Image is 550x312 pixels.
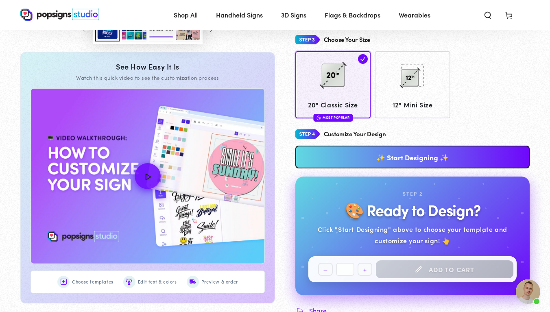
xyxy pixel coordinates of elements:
div: Most Popular [313,114,353,122]
a: 20 20" Classic Size Most Popular [295,51,371,118]
img: fire.svg [316,115,321,120]
div: Step 2 [403,190,423,199]
a: Shop All [168,4,204,26]
a: 3D Signs [275,4,312,26]
a: 12 12" Mini Size [375,51,450,118]
img: 20 [313,55,354,96]
span: Preview & order [201,278,238,286]
span: Flags & Backdrops [325,9,380,21]
img: 12 [392,55,433,96]
div: Click "Start Designing" above to choose your template and customize your sign! 👆 [308,223,517,247]
span: 12" Mini Size [379,99,446,111]
h4: Choose Your Size [324,36,370,43]
img: check.svg [358,54,368,64]
a: Wearables [393,4,437,26]
h4: Customize Your Design [324,131,386,137]
a: ✨ Start Designing ✨ [295,146,530,168]
a: Handheld Signs [210,4,269,26]
span: Wearables [399,9,430,21]
img: Choose templates [61,279,67,285]
div: Open chat [516,279,540,304]
img: Step 3 [295,32,320,47]
img: Edit text & colors [126,279,132,285]
div: Watch this quick video to see the customization process [31,74,265,81]
img: Preview & order [190,279,196,285]
a: Flags & Backdrops [319,4,386,26]
span: Edit text & colors [138,278,177,286]
div: See How Easy It Is [31,62,265,71]
span: 3D Signs [281,9,306,21]
button: How to Customize Your Design [31,89,264,264]
span: Handheld Signs [216,9,263,21]
h2: 🎨 Ready to Design? [345,201,480,218]
img: Popsigns Studio [20,9,99,21]
span: 20" Classic Size [299,99,367,111]
span: Shop All [174,9,198,21]
summary: Search our site [477,6,498,24]
span: Choose templates [72,278,113,286]
img: Step 4 [295,127,320,142]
